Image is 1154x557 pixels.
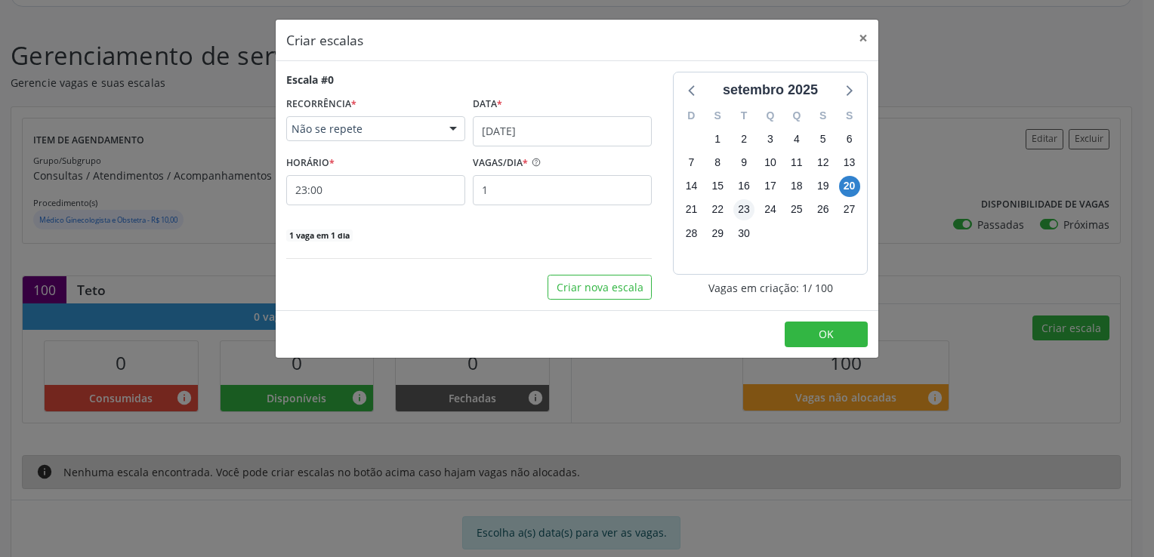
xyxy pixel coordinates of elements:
span: sexta-feira, 26 de setembro de 2025 [813,199,834,220]
span: domingo, 14 de setembro de 2025 [680,176,702,197]
button: Criar nova escala [548,275,652,300]
span: quarta-feira, 10 de setembro de 2025 [760,152,781,174]
span: segunda-feira, 22 de setembro de 2025 [707,199,728,220]
span: sábado, 6 de setembro de 2025 [839,128,860,149]
h5: Criar escalas [286,30,363,50]
div: S [705,104,731,128]
span: quarta-feira, 17 de setembro de 2025 [760,176,781,197]
div: S [836,104,862,128]
div: setembro 2025 [717,80,824,100]
span: domingo, 21 de setembro de 2025 [680,199,702,220]
button: OK [785,322,868,347]
label: Data [473,93,502,116]
span: quinta-feira, 4 de setembro de 2025 [786,128,807,149]
span: terça-feira, 16 de setembro de 2025 [733,176,754,197]
span: terça-feira, 23 de setembro de 2025 [733,199,754,220]
div: Escala #0 [286,72,334,88]
span: sábado, 27 de setembro de 2025 [839,199,860,220]
span: quarta-feira, 24 de setembro de 2025 [760,199,781,220]
div: Vagas em criação: 1 [673,280,868,296]
div: Q [758,104,784,128]
span: quinta-feira, 25 de setembro de 2025 [786,199,807,220]
label: HORÁRIO [286,152,335,175]
span: terça-feira, 9 de setembro de 2025 [733,152,754,174]
label: VAGAS/DIA [473,152,528,175]
span: domingo, 7 de setembro de 2025 [680,152,702,174]
span: 1 vaga em 1 dia [286,229,353,242]
input: Selecione uma data [473,116,652,146]
label: RECORRÊNCIA [286,93,356,116]
span: terça-feira, 30 de setembro de 2025 [733,223,754,244]
span: domingo, 28 de setembro de 2025 [680,223,702,244]
div: Q [783,104,810,128]
span: Não se repete [292,122,434,137]
span: quinta-feira, 18 de setembro de 2025 [786,176,807,197]
span: terça-feira, 2 de setembro de 2025 [733,128,754,149]
span: quarta-feira, 3 de setembro de 2025 [760,128,781,149]
span: OK [819,327,834,341]
div: D [678,104,705,128]
span: sábado, 20 de setembro de 2025 [839,176,860,197]
span: sexta-feira, 19 de setembro de 2025 [813,176,834,197]
button: Close [848,20,878,57]
ion-icon: help circle outline [528,152,542,168]
span: / 100 [808,280,833,296]
span: sexta-feira, 12 de setembro de 2025 [813,152,834,174]
span: segunda-feira, 15 de setembro de 2025 [707,176,728,197]
span: sexta-feira, 5 de setembro de 2025 [813,128,834,149]
span: sábado, 13 de setembro de 2025 [839,152,860,174]
span: segunda-feira, 8 de setembro de 2025 [707,152,728,174]
input: 00:00 [286,175,465,205]
div: S [810,104,836,128]
span: segunda-feira, 1 de setembro de 2025 [707,128,728,149]
span: quinta-feira, 11 de setembro de 2025 [786,152,807,174]
div: T [731,104,758,128]
span: segunda-feira, 29 de setembro de 2025 [707,223,728,244]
